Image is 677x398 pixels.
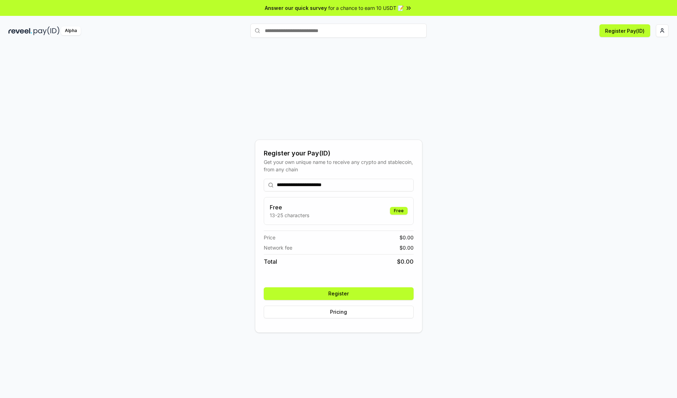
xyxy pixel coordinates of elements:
[400,244,414,251] span: $ 0.00
[400,234,414,241] span: $ 0.00
[264,244,292,251] span: Network fee
[264,306,414,318] button: Pricing
[264,287,414,300] button: Register
[8,26,32,35] img: reveel_dark
[328,4,404,12] span: for a chance to earn 10 USDT 📝
[265,4,327,12] span: Answer our quick survey
[264,257,277,266] span: Total
[270,203,309,212] h3: Free
[33,26,60,35] img: pay_id
[270,212,309,219] p: 13-25 characters
[264,158,414,173] div: Get your own unique name to receive any crypto and stablecoin, from any chain
[264,234,275,241] span: Price
[390,207,408,215] div: Free
[264,148,414,158] div: Register your Pay(ID)
[599,24,650,37] button: Register Pay(ID)
[397,257,414,266] span: $ 0.00
[61,26,81,35] div: Alpha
